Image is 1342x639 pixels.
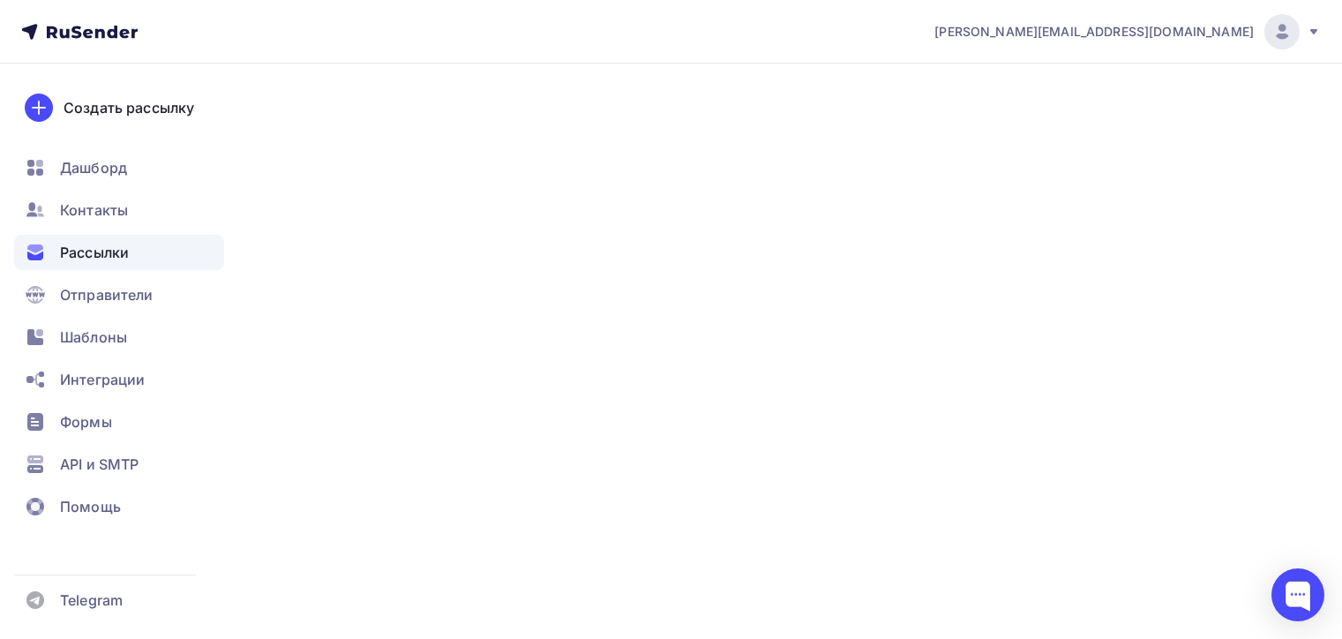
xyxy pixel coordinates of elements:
span: Отправители [60,284,154,305]
a: [PERSON_NAME][EMAIL_ADDRESS][DOMAIN_NAME] [934,14,1321,49]
span: Шаблоны [60,327,127,348]
span: API и SMTP [60,454,139,475]
span: [PERSON_NAME][EMAIL_ADDRESS][DOMAIN_NAME] [934,23,1254,41]
a: Отправители [14,277,224,312]
span: Контакты [60,199,128,221]
a: Формы [14,404,224,440]
a: Шаблоны [14,319,224,355]
span: Формы [60,411,112,432]
a: Рассылки [14,235,224,270]
span: Дашборд [60,157,127,178]
span: Интеграции [60,369,145,390]
div: Создать рассылку [64,97,194,118]
a: Дашборд [14,150,224,185]
span: Рассылки [60,242,129,263]
span: Помощь [60,496,121,517]
span: Telegram [60,590,123,611]
a: Контакты [14,192,224,228]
